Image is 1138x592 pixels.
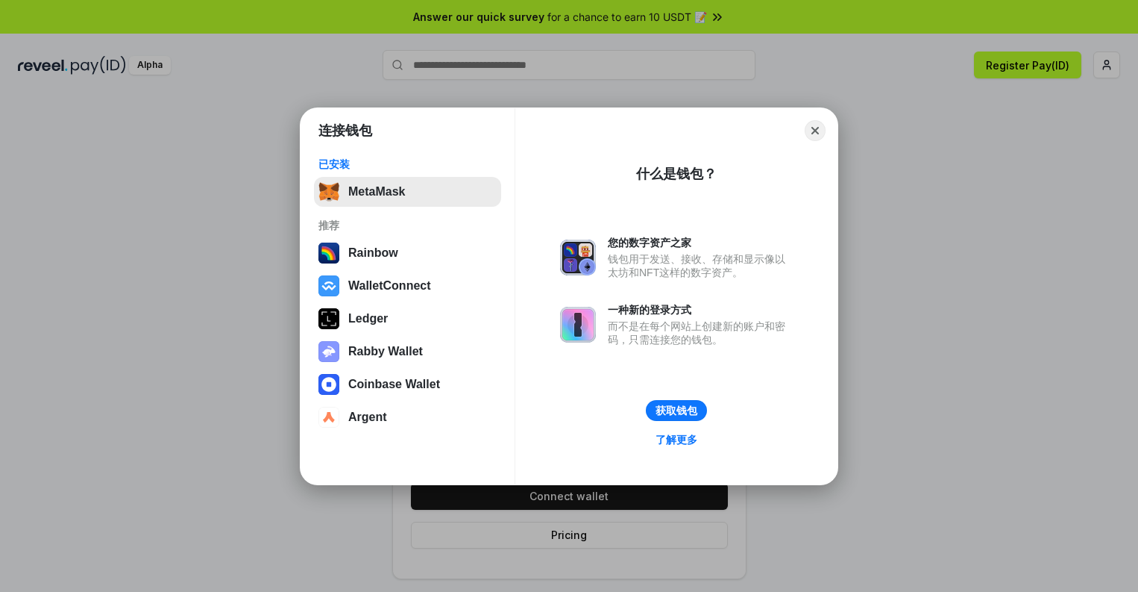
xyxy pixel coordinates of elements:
div: Argent [348,411,387,424]
button: Coinbase Wallet [314,370,501,399]
img: svg+xml,%3Csvg%20xmlns%3D%22http%3A%2F%2Fwww.w3.org%2F2000%2Fsvg%22%20fill%3D%22none%22%20viewBox... [318,341,339,362]
button: Argent [314,402,501,432]
a: 了解更多 [647,430,706,449]
div: 您的数字资产之家 [608,236,793,249]
div: 一种新的登录方式 [608,303,793,317]
div: 钱包用于发送、接收、存储和显示像以太坊和NFT这样的数字资产。 [608,252,793,279]
img: svg+xml,%3Csvg%20width%3D%22120%22%20height%3D%22120%22%20viewBox%3D%220%200%20120%20120%22%20fil... [318,243,339,264]
div: Rabby Wallet [348,345,423,358]
button: Ledger [314,304,501,334]
button: Rabby Wallet [314,337,501,367]
img: svg+xml,%3Csvg%20xmlns%3D%22http%3A%2F%2Fwww.w3.org%2F2000%2Fsvg%22%20width%3D%2228%22%20height%3... [318,308,339,329]
button: WalletConnect [314,271,501,301]
div: 而不是在每个网站上创建新的账户和密码，只需连接您的钱包。 [608,320,793,346]
div: Rainbow [348,246,398,260]
div: 获取钱包 [656,404,697,417]
div: 推荐 [318,219,497,232]
button: 获取钱包 [646,400,707,421]
div: 了解更多 [656,433,697,446]
img: svg+xml,%3Csvg%20width%3D%2228%22%20height%3D%2228%22%20viewBox%3D%220%200%2028%2028%22%20fill%3D... [318,374,339,395]
button: Close [805,120,826,141]
div: Coinbase Wallet [348,378,440,391]
div: 已安装 [318,158,497,171]
button: Rainbow [314,238,501,268]
img: svg+xml,%3Csvg%20xmlns%3D%22http%3A%2F%2Fwww.w3.org%2F2000%2Fsvg%22%20fill%3D%22none%22%20viewBox... [560,307,596,343]
img: svg+xml,%3Csvg%20width%3D%2228%22%20height%3D%2228%22%20viewBox%3D%220%200%2028%2028%22%20fill%3D... [318,275,339,296]
img: svg+xml,%3Csvg%20width%3D%2228%22%20height%3D%2228%22%20viewBox%3D%220%200%2028%2028%22%20fill%3D... [318,407,339,428]
h1: 连接钱包 [318,122,372,140]
div: MetaMask [348,185,405,199]
button: MetaMask [314,177,501,207]
img: svg+xml,%3Csvg%20fill%3D%22none%22%20height%3D%2233%22%20viewBox%3D%220%200%2035%2033%22%20width%... [318,181,339,202]
img: svg+xml,%3Csvg%20xmlns%3D%22http%3A%2F%2Fwww.w3.org%2F2000%2Fsvg%22%20fill%3D%22none%22%20viewBox... [560,240,596,275]
div: Ledger [348,312,388,325]
div: 什么是钱包？ [636,165,717,183]
div: WalletConnect [348,279,431,293]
